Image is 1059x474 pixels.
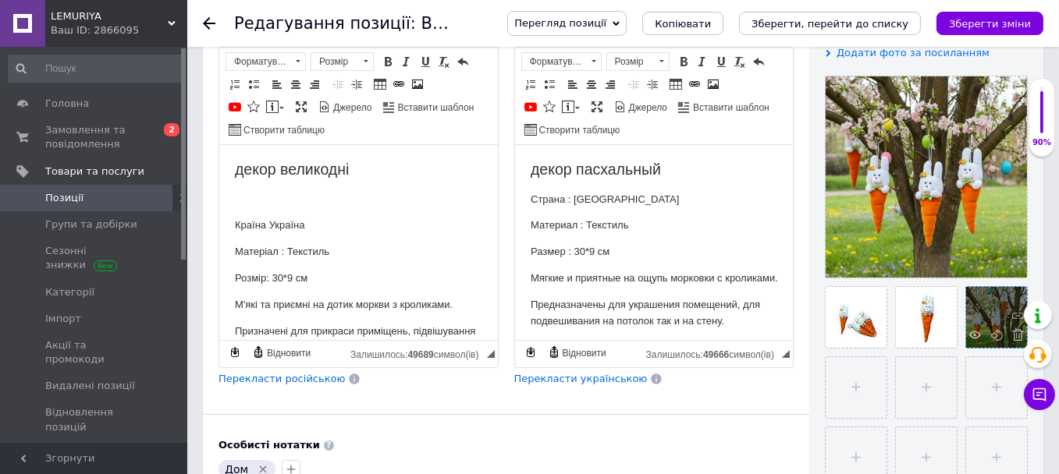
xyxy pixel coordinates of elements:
[219,145,498,340] iframe: Редактор, E317EBF5-B352-48E8-84DA-3684EBF03341
[514,17,606,29] span: Перегляд позиції
[16,126,263,142] p: Розмір: 30*9 см
[45,312,81,326] span: Імпорт
[1024,379,1055,410] button: Чат з покупцем
[691,101,769,115] span: Вставити шаблон
[45,218,137,232] span: Групи та добірки
[16,152,263,168] p: М'які та приємні на дотик моркви з кроликами.
[287,76,304,93] a: По центру
[16,152,263,185] p: Предназначены для украшения помещений, для подвешивания на потолок так и на стену.
[226,76,243,93] a: Вставити/видалити нумерований список
[219,373,345,384] span: Перекласти російською
[396,101,474,115] span: Вставити шаблон
[234,14,928,33] h1: Редагування позиції: Великодній декор для будинку підвісний заєць з морквою
[537,124,620,137] span: Створити таблицю
[560,347,606,360] span: Відновити
[16,126,263,142] p: Мягкие и приятные на ощупь морковки с кроликами.
[45,164,144,179] span: Товари та послуги
[752,18,908,30] i: Зберегти, перейти до списку
[164,123,179,136] span: 2
[522,121,623,138] a: Створити таблицю
[545,344,609,361] a: Відновити
[45,285,94,299] span: Категорії
[1029,78,1055,157] div: 90% Якість заповнення
[265,347,311,360] span: Відновити
[45,97,89,111] span: Головна
[16,47,263,63] p: Страна : [GEOGRAPHIC_DATA]
[51,23,187,37] div: Ваш ID: 2866095
[45,244,144,272] span: Сезонні знижки
[16,16,263,34] h2: декор великодні
[8,55,184,83] input: Пошук
[949,18,1031,30] i: Зберегти зміни
[407,349,433,360] span: 49689
[487,350,495,358] span: Потягніть для зміни розмірів
[627,101,668,115] span: Джерело
[642,12,723,35] button: Копіювати
[514,373,648,384] span: Перекласти українською
[226,344,243,361] a: Зробити резервну копію зараз
[655,18,711,30] span: Копіювати
[541,98,558,115] a: Вставити іконку
[515,145,794,340] iframe: Редактор, 1170FE91-1436-44FB-9951-E057E2C3928A
[16,16,263,281] body: Редактор, 1170FE91-1436-44FB-9951-E057E2C3928A
[16,73,263,89] p: Країна Україна
[219,439,320,451] b: Особисті нотатки
[331,101,372,115] span: Джерело
[381,98,477,115] a: Вставити шаблон
[588,98,606,115] a: Максимізувати
[245,98,262,115] a: Вставити іконку
[226,52,306,71] a: Форматування
[51,9,168,23] span: LEMURIYA
[203,17,215,30] div: Повернутися назад
[45,379,135,393] span: Видалені позиції
[316,98,375,115] a: Джерело
[522,98,539,115] a: Додати відео з YouTube
[45,191,84,205] span: Позиції
[560,98,582,115] a: Вставити повідомлення
[782,350,790,358] span: Потягніть для зміни розмірів
[306,76,323,93] a: По правому краю
[16,179,263,211] p: Призначені для прикраси приміщень, підвішування на стелю так і на стіну.
[646,345,782,360] div: Кiлькiсть символiв
[45,123,144,151] span: Замовлення та повідомлення
[45,405,144,433] span: Відновлення позицій
[936,12,1043,35] button: Зберегти зміни
[245,76,262,93] a: Вставити/видалити маркований список
[522,344,539,361] a: Зробити резервну копію зараз
[16,16,263,297] body: Редактор, E317EBF5-B352-48E8-84DA-3684EBF03341
[16,99,263,115] p: Матеріал : Текстиль
[16,16,263,34] h2: декор пасхальный
[226,53,290,70] span: Форматування
[311,53,358,70] span: Розмір
[1029,137,1054,148] div: 90%
[45,338,144,366] span: Акції та промокоди
[612,98,670,115] a: Джерело
[16,99,263,115] p: Размер : 30*9 см
[226,98,243,115] a: Додати відео з YouTube
[226,121,327,138] a: Створити таблицю
[739,12,921,35] button: Зберегти, перейти до списку
[250,344,313,361] a: Відновити
[329,76,346,93] a: Зменшити відступ
[268,76,286,93] a: По лівому краю
[350,345,486,360] div: Кiлькiсть символiв
[703,349,729,360] span: 49666
[676,98,772,115] a: Вставити шаблон
[311,52,374,71] a: Розмір
[293,98,310,115] a: Максимізувати
[16,73,263,89] p: Материал : Текстиль
[241,124,325,137] span: Створити таблицю
[264,98,286,115] a: Вставити повідомлення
